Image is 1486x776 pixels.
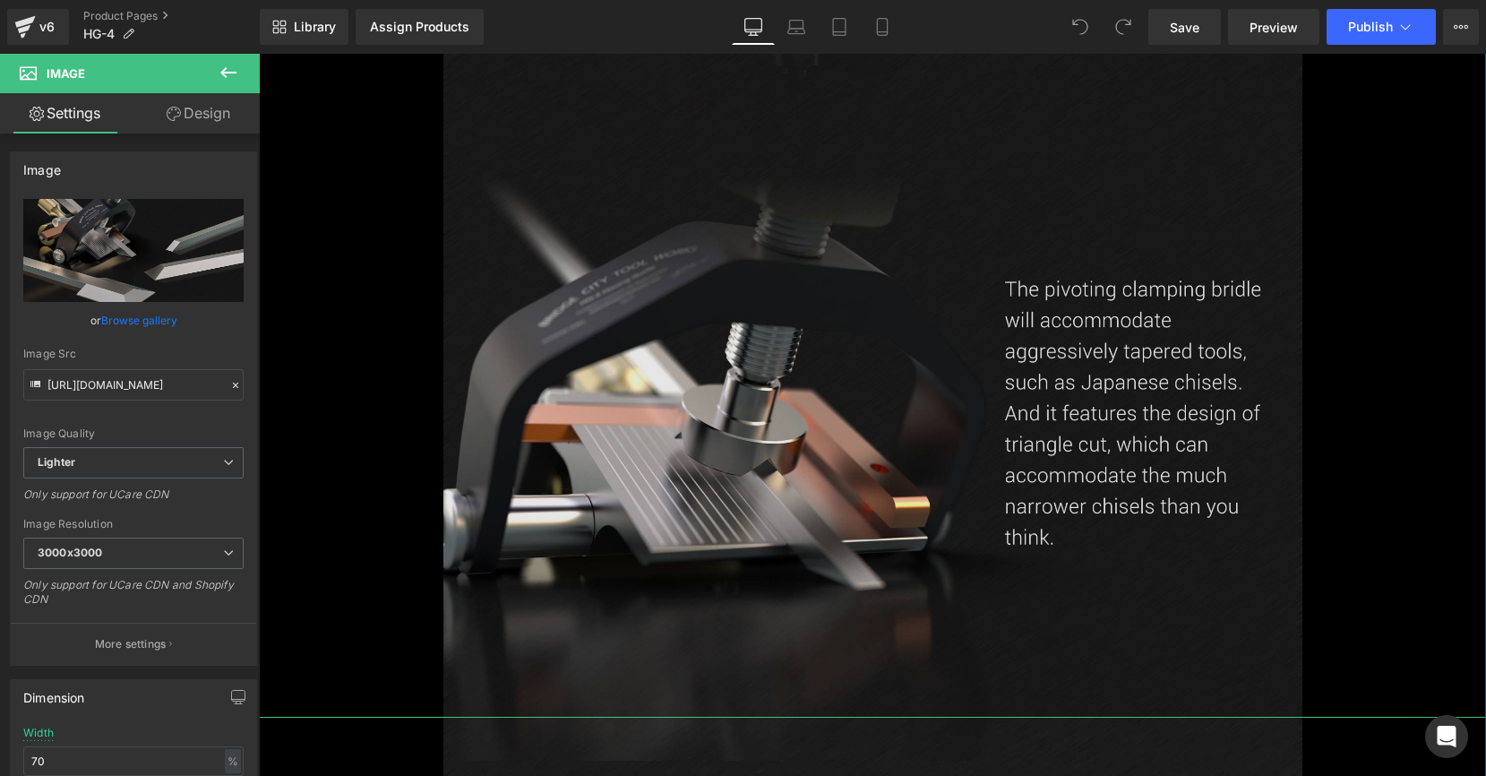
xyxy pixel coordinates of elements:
[11,623,256,665] button: More settings
[95,636,167,652] p: More settings
[23,727,54,739] div: Width
[83,27,115,41] span: HG-4
[23,348,244,360] div: Image Src
[294,19,336,35] span: Library
[1250,18,1298,37] span: Preview
[1327,9,1436,45] button: Publish
[1062,9,1098,45] button: Undo
[818,9,861,45] a: Tablet
[732,9,775,45] a: Desktop
[7,9,69,45] a: v6
[861,9,904,45] a: Mobile
[101,305,177,336] a: Browse gallery
[1228,9,1319,45] a: Preview
[47,66,85,81] span: Image
[260,9,348,45] a: New Library
[1443,9,1479,45] button: More
[1425,715,1468,758] div: Open Intercom Messenger
[38,455,75,469] b: Lighter
[23,152,61,177] div: Image
[23,518,244,530] div: Image Resolution
[23,311,244,330] div: or
[225,749,241,773] div: %
[23,578,244,618] div: Only support for UCare CDN and Shopify CDN
[23,487,244,513] div: Only support for UCare CDN
[23,680,85,705] div: Dimension
[1105,9,1141,45] button: Redo
[36,15,58,39] div: v6
[1348,20,1393,34] span: Publish
[1170,18,1199,37] span: Save
[23,369,244,401] input: Link
[133,93,263,134] a: Design
[370,20,469,34] div: Assign Products
[38,546,102,559] b: 3000x3000
[775,9,818,45] a: Laptop
[83,9,260,23] a: Product Pages
[23,427,244,440] div: Image Quality
[23,746,244,776] input: auto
